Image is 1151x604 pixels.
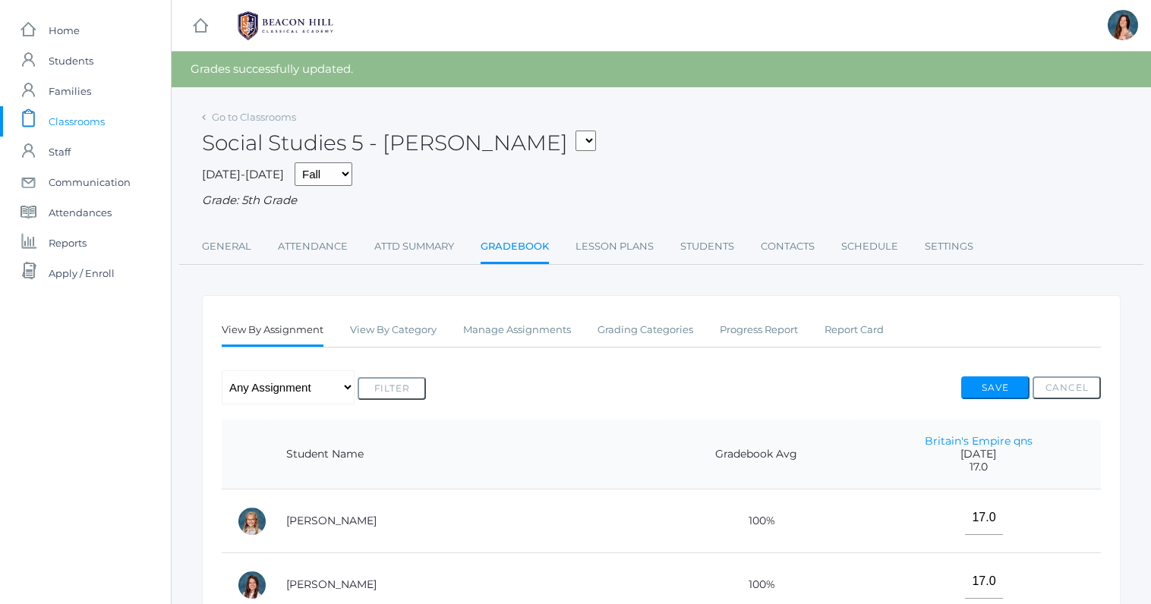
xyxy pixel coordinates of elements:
div: Grades successfully updated. [172,52,1151,87]
h2: Social Studies 5 - [PERSON_NAME] [202,131,596,155]
a: General [202,231,251,262]
a: Grading Categories [598,315,693,345]
span: Staff [49,137,71,167]
a: Progress Report [720,315,798,345]
a: Go to Classrooms [212,111,296,123]
a: View By Category [350,315,437,345]
div: Rebecca Salazar [1108,10,1138,40]
a: Students [680,231,734,262]
a: Britain's Empire qns [925,434,1033,448]
td: 100% [656,489,856,553]
span: Communication [49,167,131,197]
a: View By Assignment [222,315,323,348]
span: Students [49,46,93,76]
th: Gradebook Avg [656,420,856,489]
a: Attendance [278,231,348,262]
span: Attendances [49,197,112,228]
th: Student Name [271,420,656,489]
div: Paige Albanese [237,506,267,536]
span: Families [49,76,91,106]
a: Manage Assignments [463,315,571,345]
button: Cancel [1033,376,1101,399]
span: [DATE] [871,448,1086,461]
span: [DATE]-[DATE] [202,167,284,181]
span: Home [49,15,80,46]
button: Filter [358,377,426,400]
img: BHCALogos-05-308ed15e86a5a0abce9b8dd61676a3503ac9727e845dece92d48e8588c001991.png [229,7,342,45]
a: Schedule [841,231,898,262]
a: Attd Summary [374,231,454,262]
a: [PERSON_NAME] [286,514,377,527]
span: Reports [49,228,87,258]
a: [PERSON_NAME] [286,577,377,591]
div: Grade: 5th Grade [202,192,1121,209]
button: Save [961,376,1030,399]
a: Settings [925,231,973,262]
span: Apply / Enroll [49,258,115,288]
span: 17.0 [871,461,1086,473]
a: Gradebook [481,231,549,264]
a: Lesson Plans [575,231,654,262]
span: Classrooms [49,106,105,137]
div: Grace Carpenter [237,570,267,600]
a: Report Card [825,315,884,345]
a: Contacts [761,231,815,262]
